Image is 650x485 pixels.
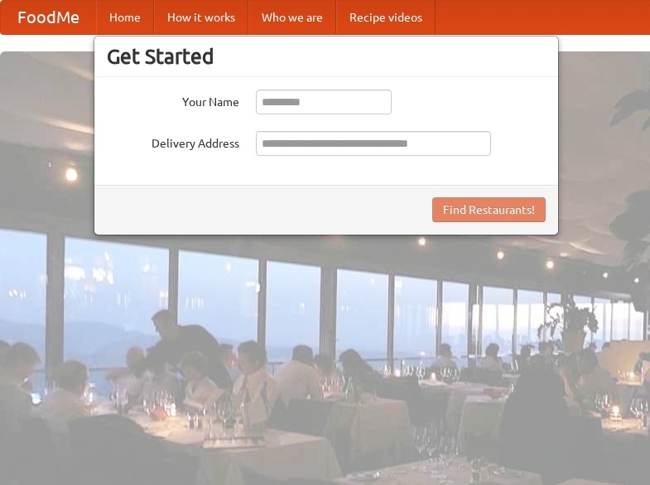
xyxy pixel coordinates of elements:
[432,197,546,222] button: Find Restaurants!
[96,1,154,34] a: Home
[336,1,436,34] a: Recipe videos
[107,131,239,152] label: Delivery Address
[107,44,546,69] h3: Get Started
[107,90,239,110] label: Your Name
[1,1,96,34] a: FoodMe
[248,1,336,34] a: Who we are
[154,1,248,34] a: How it works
